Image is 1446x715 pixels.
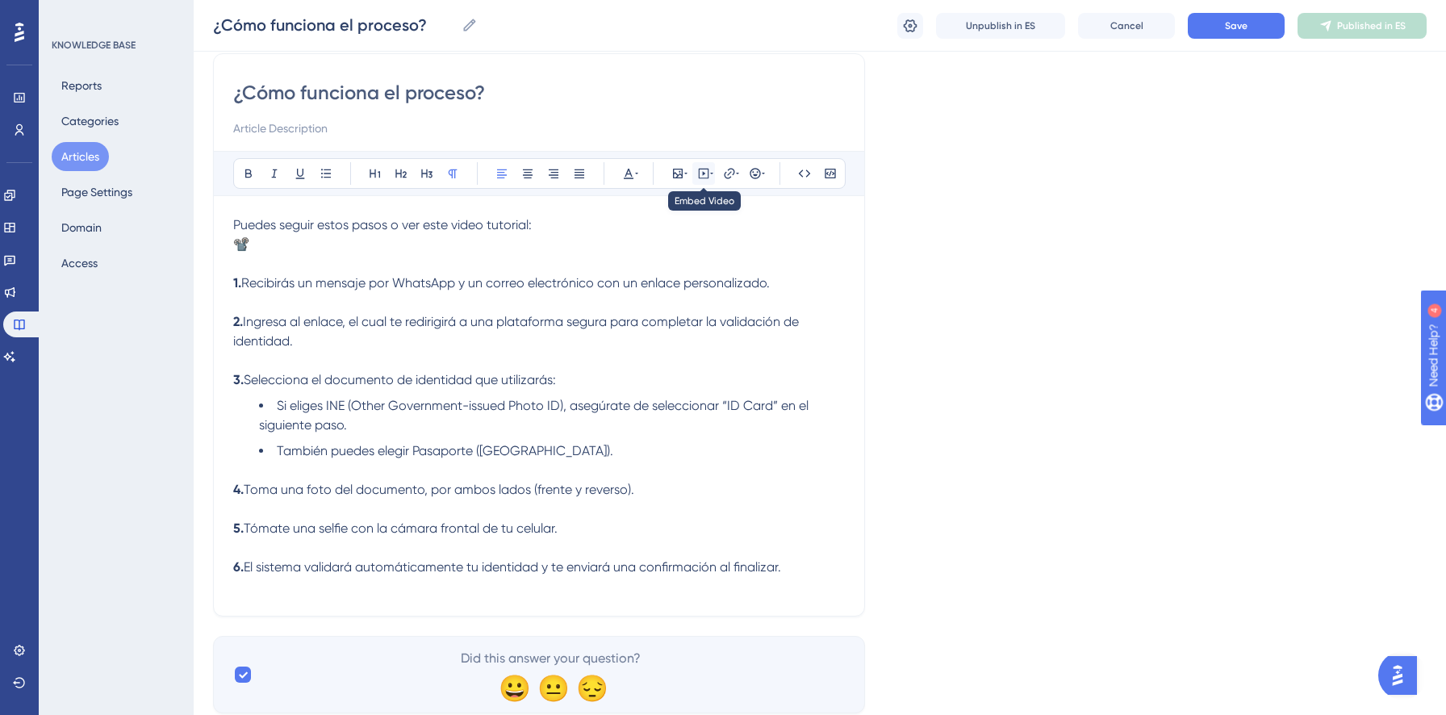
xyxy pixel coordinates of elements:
[52,71,111,100] button: Reports
[244,559,781,575] span: El sistema validará automáticamente tu identidad y te enviará una confirmación al finalizar.
[241,275,770,291] span: Recibirás un mensaje por WhatsApp y un correo electrónico con un enlace personalizado.
[233,521,244,536] strong: 5.
[936,13,1065,39] button: Unpublish in ES
[576,675,602,700] div: 😔
[52,249,107,278] button: Access
[1225,19,1247,32] span: Save
[461,649,641,668] span: Did this answer your question?
[52,142,109,171] button: Articles
[1110,19,1143,32] span: Cancel
[966,19,1035,32] span: Unpublish in ES
[1078,13,1175,39] button: Cancel
[244,482,634,497] span: Toma una foto del documento, por ambos lados (frente y reverso).
[52,213,111,242] button: Domain
[233,559,244,575] strong: 6.
[499,675,524,700] div: 😀
[112,8,117,21] div: 4
[259,398,812,433] span: Si eliges INE (Other Government-issued Photo ID), asegúrate de seleccionar “ID Card” en el siguie...
[233,314,243,329] strong: 2.
[38,4,101,23] span: Need Help?
[244,372,556,387] span: Selecciona el documento de identidad que utilizarás:
[52,39,136,52] div: KNOWLEDGE BASE
[233,482,244,497] strong: 4.
[233,372,244,387] strong: 3.
[233,275,241,291] strong: 1.
[1298,13,1427,39] button: Published in ES
[233,217,532,232] span: Puedes seguir estos pasos o ver este video tutorial:
[233,119,845,138] input: Article Description
[52,107,128,136] button: Categories
[233,80,845,106] input: Article Title
[537,675,563,700] div: 😐
[1337,19,1406,32] span: Published in ES
[277,443,613,458] span: También puedes elegir Pasaporte ([GEOGRAPHIC_DATA]).
[52,178,142,207] button: Page Settings
[1378,651,1427,700] iframe: UserGuiding AI Assistant Launcher
[213,14,455,36] input: Article Name
[233,314,802,349] span: Ingresa al enlace, el cual te redirigirá a una plataforma segura para completar la validación de ...
[1188,13,1285,39] button: Save
[244,521,558,536] span: Tómate una selfie con la cámara frontal de tu celular.
[233,236,249,252] span: 📽️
